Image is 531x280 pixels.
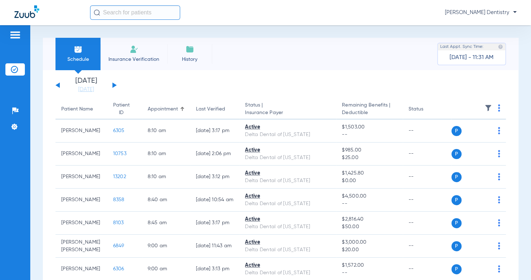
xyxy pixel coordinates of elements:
[485,104,492,112] img: filter.svg
[190,143,240,166] td: [DATE] 2:06 PM
[245,146,330,154] div: Active
[342,200,397,208] span: --
[498,173,500,180] img: group-dot-blue.svg
[245,154,330,162] div: Delta Dental of [US_STATE]
[142,235,190,258] td: 9:00 AM
[403,235,451,258] td: --
[55,212,107,235] td: [PERSON_NAME]
[64,86,108,93] a: [DATE]
[55,143,107,166] td: [PERSON_NAME]
[113,101,136,117] div: Patient ID
[342,262,397,269] span: $1,572.00
[245,193,330,200] div: Active
[342,223,397,231] span: $50.00
[113,220,124,225] span: 8103
[239,99,336,119] th: Status |
[245,262,330,269] div: Active
[498,44,503,49] img: last sync help info
[113,197,125,202] span: 8358
[61,105,93,113] div: Patient Name
[55,166,107,189] td: [PERSON_NAME]
[190,166,240,189] td: [DATE] 3:12 PM
[445,9,517,16] span: [PERSON_NAME] Dentistry
[342,131,397,139] span: --
[342,246,397,254] span: $20.00
[342,170,397,177] span: $1,425.80
[113,266,124,271] span: 6306
[142,189,190,212] td: 8:40 AM
[440,43,483,50] span: Last Appt. Sync Time:
[113,243,124,248] span: 6849
[498,150,500,157] img: group-dot-blue.svg
[64,77,108,93] li: [DATE]
[55,235,107,258] td: [PERSON_NAME] [PERSON_NAME]
[498,196,500,203] img: group-dot-blue.svg
[403,189,451,212] td: --
[61,105,102,113] div: Patient Name
[451,241,461,251] span: P
[245,239,330,246] div: Active
[190,235,240,258] td: [DATE] 11:43 AM
[113,128,125,133] span: 6305
[106,56,162,63] span: Insurance Verification
[450,54,494,61] span: [DATE] - 11:31 AM
[451,195,461,205] span: P
[245,269,330,277] div: Delta Dental of [US_STATE]
[113,174,126,179] span: 13202
[245,223,330,231] div: Delta Dental of [US_STATE]
[342,177,397,185] span: $0.00
[142,166,190,189] td: 8:10 AM
[14,5,39,18] img: Zuub Logo
[245,216,330,223] div: Active
[245,109,330,117] span: Insurance Payer
[342,109,397,117] span: Deductible
[190,189,240,212] td: [DATE] 10:54 AM
[142,119,190,143] td: 8:10 AM
[245,131,330,139] div: Delta Dental of [US_STATE]
[403,119,451,143] td: --
[245,177,330,185] div: Delta Dental of [US_STATE]
[142,212,190,235] td: 8:45 AM
[94,9,100,16] img: Search Icon
[55,119,107,143] td: [PERSON_NAME]
[403,212,451,235] td: --
[451,218,461,228] span: P
[498,104,500,112] img: group-dot-blue.svg
[196,105,225,113] div: Last Verified
[148,105,184,113] div: Appointment
[245,246,330,254] div: Delta Dental of [US_STATE]
[451,149,461,159] span: P
[190,212,240,235] td: [DATE] 3:17 PM
[186,45,194,54] img: History
[498,127,500,134] img: group-dot-blue.svg
[403,166,451,189] td: --
[113,101,130,117] div: Patient ID
[245,170,330,177] div: Active
[451,264,461,274] span: P
[245,200,330,208] div: Delta Dental of [US_STATE]
[498,242,500,249] img: group-dot-blue.svg
[245,123,330,131] div: Active
[342,239,397,246] span: $3,000.00
[113,151,126,156] span: 10753
[342,193,397,200] span: $4,500.00
[142,143,190,166] td: 8:10 AM
[130,45,138,54] img: Manual Insurance Verification
[55,189,107,212] td: [PERSON_NAME]
[342,123,397,131] span: $1,503.00
[451,172,461,182] span: P
[61,56,95,63] span: Schedule
[342,154,397,162] span: $25.00
[90,5,180,20] input: Search for patients
[342,146,397,154] span: $985.00
[342,216,397,223] span: $2,816.40
[403,143,451,166] td: --
[342,269,397,277] span: --
[173,56,207,63] span: History
[403,99,451,119] th: Status
[9,31,21,39] img: hamburger-icon
[451,126,461,136] span: P
[148,105,178,113] div: Appointment
[74,45,82,54] img: Schedule
[498,265,500,272] img: group-dot-blue.svg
